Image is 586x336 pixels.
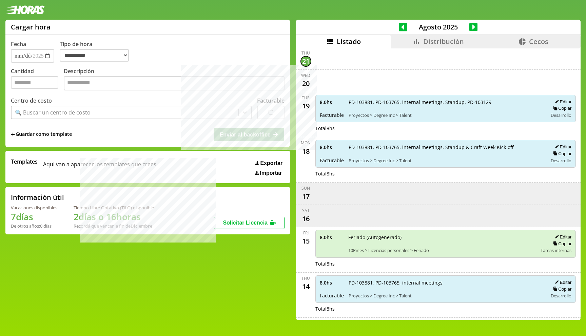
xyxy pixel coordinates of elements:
label: Centro de costo [11,97,52,104]
span: Facturable [320,292,344,299]
span: Facturable [320,112,344,118]
label: Descripción [64,67,285,92]
div: 21 [300,56,311,67]
div: 🔍 Buscar un centro de costo [15,109,91,116]
label: Tipo de hora [60,40,134,63]
span: Desarrollo [551,157,571,164]
span: Feriado (Autogenerado) [348,234,536,240]
div: 20 [300,78,311,89]
div: Sun [301,185,310,191]
button: Editar [553,234,571,240]
span: Listado [337,37,361,46]
span: 8.0 hs [320,99,344,105]
div: Total 8 hs [315,306,576,312]
textarea: Descripción [64,76,285,90]
div: Fri [303,230,309,236]
span: Proyectos > Degree Inc > Talent [349,293,543,299]
button: Copiar [551,151,571,156]
span: Facturable [320,157,344,164]
span: Solicitar Licencia [223,220,268,226]
button: Solicitar Licencia [214,217,285,229]
div: 18 [300,146,311,156]
div: Vacaciones disponibles [11,205,57,211]
span: 8.0 hs [320,234,344,240]
button: Copiar [551,286,571,292]
h2: Información útil [11,193,64,202]
span: Desarrollo [551,112,571,118]
div: Mon [301,140,311,146]
input: Cantidad [11,76,58,89]
span: Distribución [423,37,464,46]
div: Recordá que vencen a fin de [74,223,154,229]
img: logotipo [5,5,45,14]
div: 16 [300,213,311,224]
span: Exportar [260,160,282,166]
div: Thu [301,275,310,281]
button: Copiar [551,105,571,111]
div: Sat [302,208,310,213]
h1: 7 días [11,211,57,223]
span: 8.0 hs [320,144,344,150]
span: Tareas internas [541,247,571,253]
span: +Guardar como template [11,131,72,138]
div: 15 [300,236,311,247]
label: Cantidad [11,67,64,92]
span: PD-103881, PD-103765, internal meetings [349,279,543,286]
label: Fecha [11,40,26,48]
div: 14 [300,281,311,292]
div: De otros años: 0 días [11,223,57,229]
button: Editar [553,144,571,150]
div: Total 8 hs [315,170,576,177]
div: Wed [301,72,310,78]
span: Aqui van a aparecer los templates que crees. [43,158,158,176]
span: PD-103881, PD-103765, internal meetings, Standup, PD-103129 [349,99,543,105]
span: 10Pines > Licencias personales > Feriado [348,247,536,253]
span: Desarrollo [551,293,571,299]
div: Tiempo Libre Optativo (TiLO) disponible [74,205,154,211]
select: Tipo de hora [60,49,129,62]
span: Importar [260,170,282,176]
h1: Cargar hora [11,22,51,31]
h1: 2 días o 16 horas [74,211,154,223]
b: Diciembre [131,223,152,229]
span: Templates [11,158,38,165]
button: Editar [553,279,571,285]
button: Editar [553,99,571,105]
span: Agosto 2025 [407,22,469,31]
span: PD-103881, PD-103765, internal meetings, Standup & Craft Week Kick-off [349,144,543,150]
div: 19 [300,101,311,111]
span: Cecos [529,37,548,46]
div: Thu [301,50,310,56]
button: Copiar [551,241,571,247]
div: Total 8 hs [315,260,576,267]
div: Total 8 hs [315,125,576,131]
span: 8.0 hs [320,279,344,286]
label: Facturable [257,97,285,104]
span: Proyectos > Degree Inc > Talent [349,112,543,118]
div: Tue [302,95,310,101]
div: scrollable content [296,48,581,319]
div: 17 [300,191,311,202]
span: + [11,131,15,138]
span: Proyectos > Degree Inc > Talent [349,157,543,164]
button: Exportar [253,160,285,167]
